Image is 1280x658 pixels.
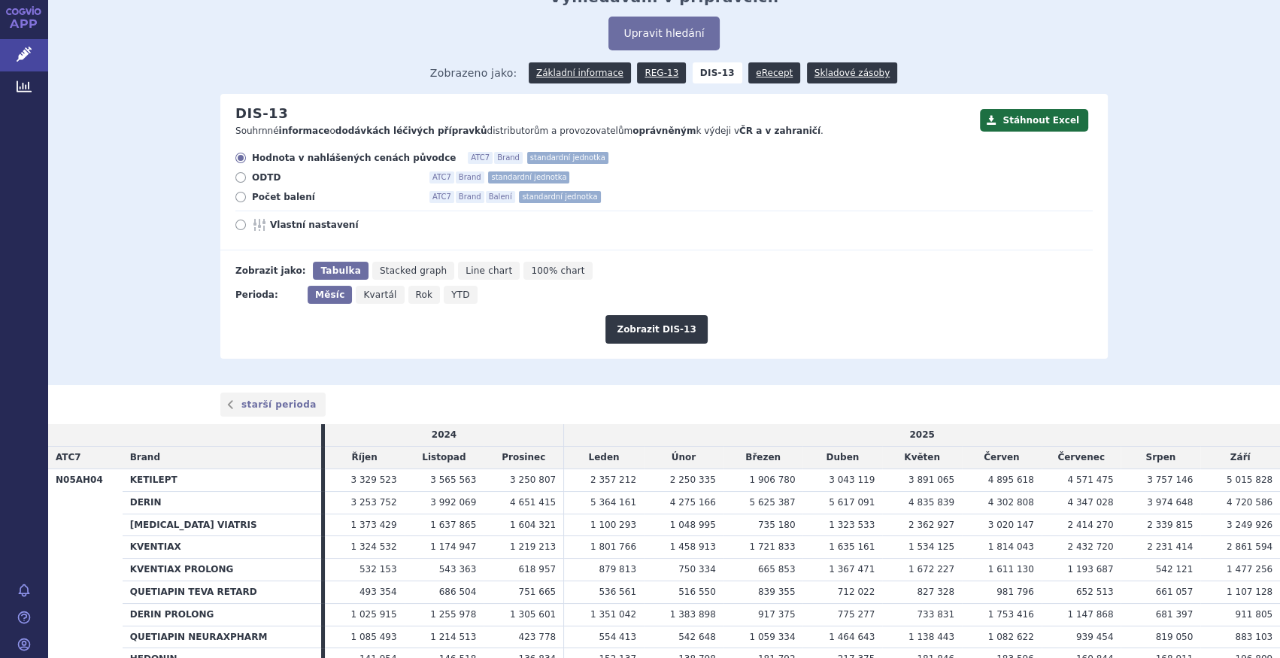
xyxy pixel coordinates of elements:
[988,609,1034,620] span: 1 753 416
[693,62,742,83] strong: DIS-13
[829,475,875,485] span: 3 043 119
[123,581,321,603] th: QUETIAPIN TEVA RETARD
[829,541,875,552] span: 1 635 161
[908,497,954,508] span: 4 835 839
[235,125,972,138] p: Souhrnné o distributorům a provozovatelům k výdeji v .
[1067,520,1113,530] span: 2 414 270
[908,520,954,530] span: 2 362 927
[510,520,556,530] span: 1 604 321
[1067,541,1113,552] span: 2 432 720
[599,587,636,597] span: 536 561
[1227,475,1272,485] span: 5 015 828
[829,632,875,642] span: 1 464 643
[123,603,321,626] th: DERIN PROLONG
[220,393,326,417] a: starší perioda
[430,609,476,620] span: 1 255 978
[980,109,1088,132] button: Stáhnout Excel
[1067,609,1113,620] span: 1 147 868
[917,587,954,597] span: 827 328
[56,452,81,462] span: ATC7
[829,520,875,530] span: 1 323 533
[279,126,330,136] strong: informace
[564,447,644,469] td: Leden
[996,587,1034,597] span: 981 796
[1227,587,1272,597] span: 1 107 128
[749,497,795,508] span: 5 625 387
[529,62,631,83] a: Základní informace
[439,564,477,575] span: 543 363
[988,632,1034,642] span: 1 082 622
[908,564,954,575] span: 1 672 227
[456,191,484,203] span: Brand
[1147,497,1193,508] span: 3 974 648
[637,62,686,83] a: REG-13
[1156,564,1194,575] span: 542 121
[363,290,396,300] span: Kvartál
[350,497,396,508] span: 3 253 752
[252,171,417,183] span: ODTD
[1147,541,1193,552] span: 2 231 414
[1121,447,1200,469] td: Srpen
[670,497,716,508] span: 4 275 166
[670,609,716,620] span: 1 383 898
[519,191,600,203] span: standardní jednotka
[484,447,563,469] td: Prosinec
[510,475,556,485] span: 3 250 807
[350,541,396,552] span: 1 324 532
[590,475,636,485] span: 2 357 212
[908,632,954,642] span: 1 138 443
[988,564,1034,575] span: 1 611 130
[350,520,396,530] span: 1 373 429
[430,497,476,508] span: 3 992 069
[678,632,716,642] span: 542 648
[1227,520,1272,530] span: 3 249 926
[518,632,556,642] span: 423 778
[1200,447,1280,469] td: Září
[1076,632,1114,642] span: 939 454
[829,497,875,508] span: 5 617 091
[605,315,707,344] button: Zobrazit DIS-13
[1156,609,1194,620] span: 681 397
[758,609,796,620] span: 917 375
[807,62,897,83] a: Skladové zásoby
[518,587,556,597] span: 751 665
[1227,564,1272,575] span: 1 477 256
[430,520,476,530] span: 1 637 865
[988,520,1034,530] span: 3 020 147
[670,475,716,485] span: 2 250 335
[510,541,556,552] span: 1 219 213
[123,491,321,514] th: DERIN
[829,564,875,575] span: 1 367 471
[917,609,954,620] span: 733 831
[1067,497,1113,508] span: 4 347 028
[320,265,360,276] span: Tabulka
[632,126,696,136] strong: oprávněným
[908,475,954,485] span: 3 891 065
[252,191,417,203] span: Počet balení
[1235,609,1272,620] span: 911 805
[235,286,300,304] div: Perioda:
[123,559,321,581] th: KVENTIAX PROLONG
[1147,475,1193,485] span: 3 757 146
[130,452,160,462] span: Brand
[1042,447,1121,469] td: Červenec
[416,290,433,300] span: Rok
[1067,475,1113,485] span: 4 571 475
[325,424,564,446] td: 2024
[252,152,456,164] span: Hodnota v nahlášených cenách původce
[748,62,800,83] a: eRecept
[335,126,487,136] strong: dodávkách léčivých přípravků
[510,609,556,620] span: 1 305 601
[599,564,636,575] span: 879 813
[590,609,636,620] span: 1 351 042
[1156,632,1194,642] span: 819 050
[380,265,447,276] span: Stacked graph
[749,475,795,485] span: 1 906 780
[488,171,569,183] span: standardní jednotka
[429,171,454,183] span: ATC7
[723,447,803,469] td: Březen
[123,536,321,559] th: KVENTIAX
[527,152,608,164] span: standardní jednotka
[749,541,795,552] span: 1 721 833
[466,265,512,276] span: Line chart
